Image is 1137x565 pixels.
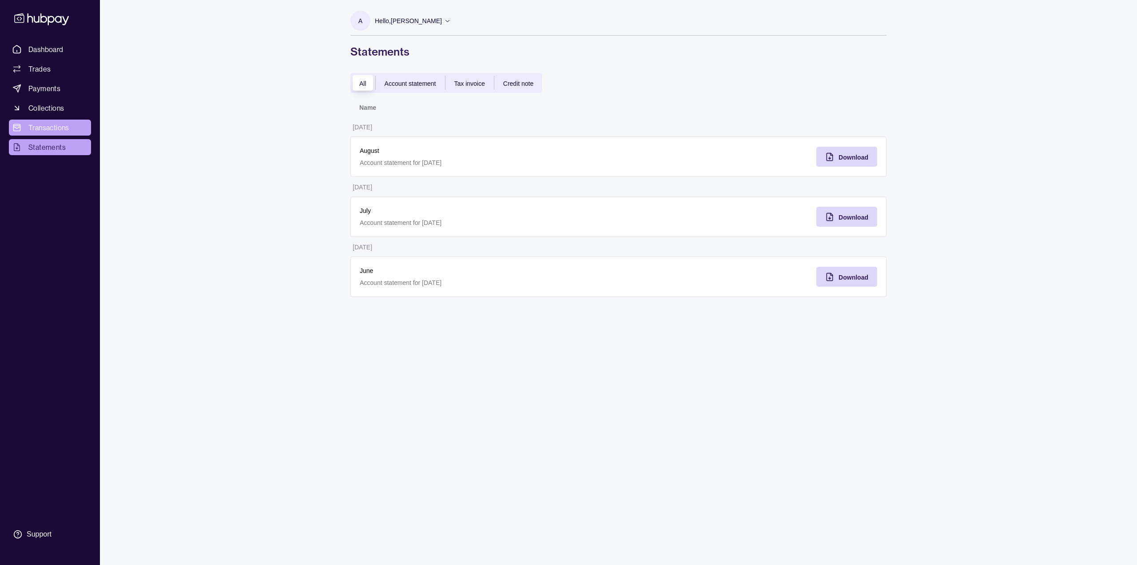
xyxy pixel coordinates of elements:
[28,44,64,55] span: Dashboard
[375,16,442,26] p: Hello, [PERSON_NAME]
[9,41,91,57] a: Dashboard
[28,103,64,113] span: Collections
[360,278,610,288] p: Account statement for [DATE]
[360,206,610,216] p: July
[358,16,362,26] p: A
[839,154,868,161] span: Download
[359,80,366,87] span: All
[360,146,610,156] p: August
[9,100,91,116] a: Collections
[360,266,610,276] p: June
[839,274,868,281] span: Download
[839,214,868,221] span: Download
[503,80,533,87] span: Credit note
[353,124,372,131] p: [DATE]
[360,158,610,168] p: Account statement for [DATE]
[816,147,877,167] button: Download
[9,61,91,77] a: Trades
[353,244,372,251] p: [DATE]
[9,139,91,155] a: Statements
[360,218,610,228] p: Account statement for [DATE]
[353,184,372,191] p: [DATE]
[28,142,66,152] span: Statements
[28,83,60,94] span: Payments
[9,120,91,136] a: Transactions
[454,80,485,87] span: Tax invoice
[9,525,91,544] a: Support
[385,80,436,87] span: Account statement
[816,207,877,227] button: Download
[350,44,887,59] h1: Statements
[9,80,91,96] a: Payments
[28,64,51,74] span: Trades
[816,267,877,287] button: Download
[28,122,69,133] span: Transactions
[359,104,376,111] p: Name
[350,73,542,93] div: documentTypes
[27,529,52,539] div: Support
